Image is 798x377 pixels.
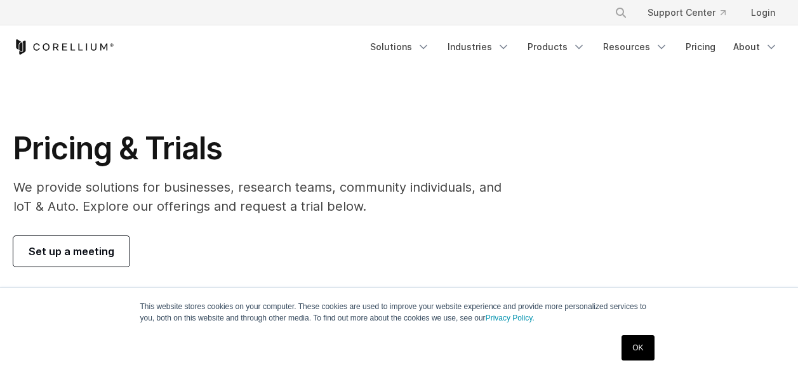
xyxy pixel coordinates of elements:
[13,129,519,168] h1: Pricing & Trials
[13,178,519,216] p: We provide solutions for businesses, research teams, community individuals, and IoT & Auto. Explo...
[13,236,130,267] a: Set up a meeting
[13,39,114,55] a: Corellium Home
[637,1,736,24] a: Support Center
[599,1,785,24] div: Navigation Menu
[362,36,785,58] div: Navigation Menu
[362,36,437,58] a: Solutions
[486,314,535,322] a: Privacy Policy.
[609,1,632,24] button: Search
[595,36,675,58] a: Resources
[678,36,723,58] a: Pricing
[726,36,785,58] a: About
[440,36,517,58] a: Industries
[29,244,114,259] span: Set up a meeting
[520,36,593,58] a: Products
[741,1,785,24] a: Login
[622,335,654,360] a: OK
[140,301,658,324] p: This website stores cookies on your computer. These cookies are used to improve your website expe...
